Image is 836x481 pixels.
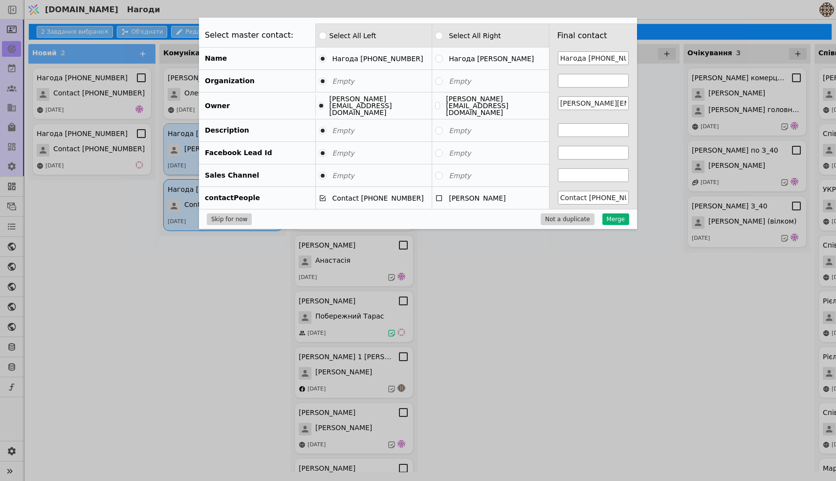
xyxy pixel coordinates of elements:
button: Not a duplicate [541,213,594,225]
span: Empty [449,77,471,85]
label: [PERSON_NAME][EMAIL_ADDRESS][DOMAIN_NAME] [440,95,546,116]
span: Empty [332,172,354,180]
span: Empty [332,77,354,85]
span: Empty [449,172,471,180]
div: Owner [199,95,316,117]
span: Empty [449,149,471,157]
div: Sales Channel [199,164,316,186]
label: [PERSON_NAME] [443,195,506,202]
label: Нагода [PERSON_NAME] [443,55,534,62]
div: Name [199,47,316,69]
h2: Select master contact: [205,29,293,41]
h2: Final contact [557,30,607,42]
div: Organization [199,70,316,92]
span: Empty [449,127,471,135]
label: Contact [PHONE_NUMBER] [327,195,424,202]
label: [PERSON_NAME][EMAIL_ADDRESS][DOMAIN_NAME] [324,95,429,116]
button: Merge [602,213,629,225]
div: Description [199,119,316,141]
span: Empty [332,127,354,135]
span: Empty [332,149,354,157]
button: Skip for now [207,213,252,225]
label: Нагода [PHONE_NUMBER] [327,55,423,62]
div: Facebook Lead Id [199,142,316,164]
div: contactPeople [199,187,316,209]
label: Select All Left [327,29,379,42]
label: Select All Right [443,32,501,39]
